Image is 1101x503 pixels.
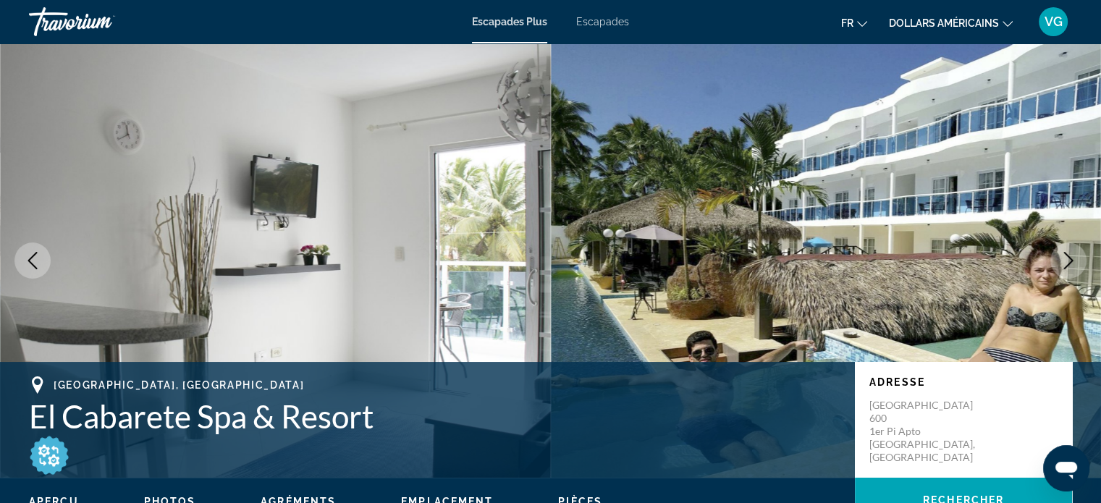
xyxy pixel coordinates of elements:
[1034,7,1072,37] button: Menu utilisateur
[1043,445,1089,491] iframe: Bouton de lancement de la fenêtre de messagerie
[29,397,840,435] h1: El Cabarete Spa & Resort
[29,3,174,41] a: Travorium
[841,12,867,33] button: Changer de langue
[576,16,629,28] a: Escapades
[889,17,999,29] font: dollars américains
[14,242,51,279] button: Previous image
[1045,14,1063,29] font: VG
[869,376,1058,388] p: Adresse
[889,12,1013,33] button: Changer de devise
[472,16,547,28] a: Escapades Plus
[29,435,69,475] img: weeks_O.png
[841,17,853,29] font: fr
[1050,242,1087,279] button: Next image
[54,379,304,391] span: [GEOGRAPHIC_DATA], [GEOGRAPHIC_DATA]
[869,399,985,464] p: [GEOGRAPHIC_DATA] 600 1er pi apto [GEOGRAPHIC_DATA], [GEOGRAPHIC_DATA]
